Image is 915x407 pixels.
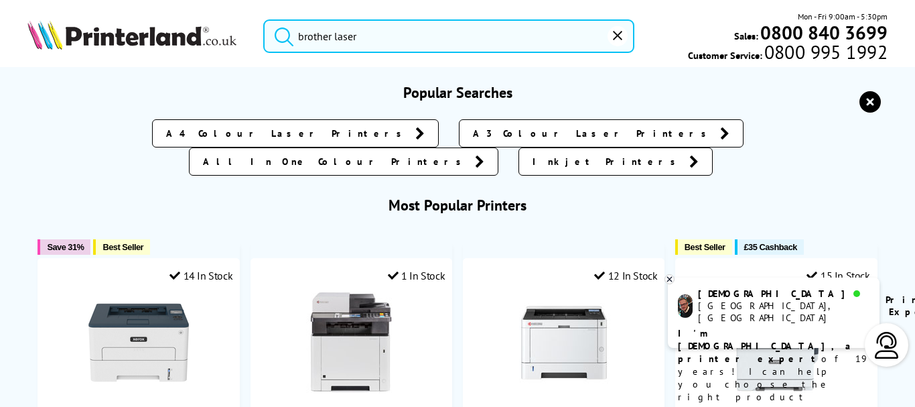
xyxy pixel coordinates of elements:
h3: Popular Searches [27,83,888,102]
img: user-headset-light.svg [873,332,900,359]
div: [GEOGRAPHIC_DATA], [GEOGRAPHIC_DATA] [698,300,869,324]
a: Inkjet Printers [518,148,713,176]
div: 1 In Stock [388,269,445,282]
a: Xerox B230 [88,382,189,396]
img: Kyocera ECOSYS M5526cdw [301,292,401,393]
button: Best Seller [93,239,150,255]
div: [DEMOGRAPHIC_DATA] [698,288,869,300]
img: Xerox B230 [88,292,189,393]
span: Mon - Fri 9:00am - 5:30pm [798,10,888,23]
span: Best Seller [685,242,725,252]
a: All In One Colour Printers [189,148,498,176]
span: Sales: [734,30,758,42]
div: 12 In Stock [594,269,657,282]
button: Save 31% [38,239,90,255]
a: A3 Colour Laser Printers [459,119,744,148]
span: A4 Colour Laser Printers [166,127,409,140]
a: Kyocera ECOSYS M5526cdw [301,382,401,396]
span: 0800 995 1992 [762,46,888,58]
p: of 19 years! I can help you choose the right product [678,327,869,404]
a: A4 Colour Laser Printers [152,119,439,148]
img: Printerland Logo [27,20,236,50]
button: Best Seller [675,239,732,255]
div: 14 In Stock [169,269,232,282]
img: Kyocera ECOSYS PA4000x [514,292,614,393]
div: 15 In Stock [806,269,869,282]
a: Kyocera ECOSYS PA4000x [514,382,614,396]
b: 0800 840 3699 [760,20,888,45]
a: Printerland Logo [27,20,247,52]
a: 0800 840 3699 [758,26,888,39]
span: £35 Cashback [744,242,797,252]
span: A3 Colour Laser Printers [473,127,713,140]
span: Save 31% [47,242,84,252]
span: All In One Colour Printers [203,155,468,168]
span: Best Seller [102,242,143,252]
button: £35 Cashback [735,239,804,255]
img: chris-livechat.png [678,294,693,318]
h3: Most Popular Printers [27,196,888,215]
span: Inkjet Printers [533,155,683,168]
b: I'm [DEMOGRAPHIC_DATA], a printer expert [678,327,855,365]
input: Search product or b [263,19,634,53]
span: Customer Service: [688,46,888,62]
